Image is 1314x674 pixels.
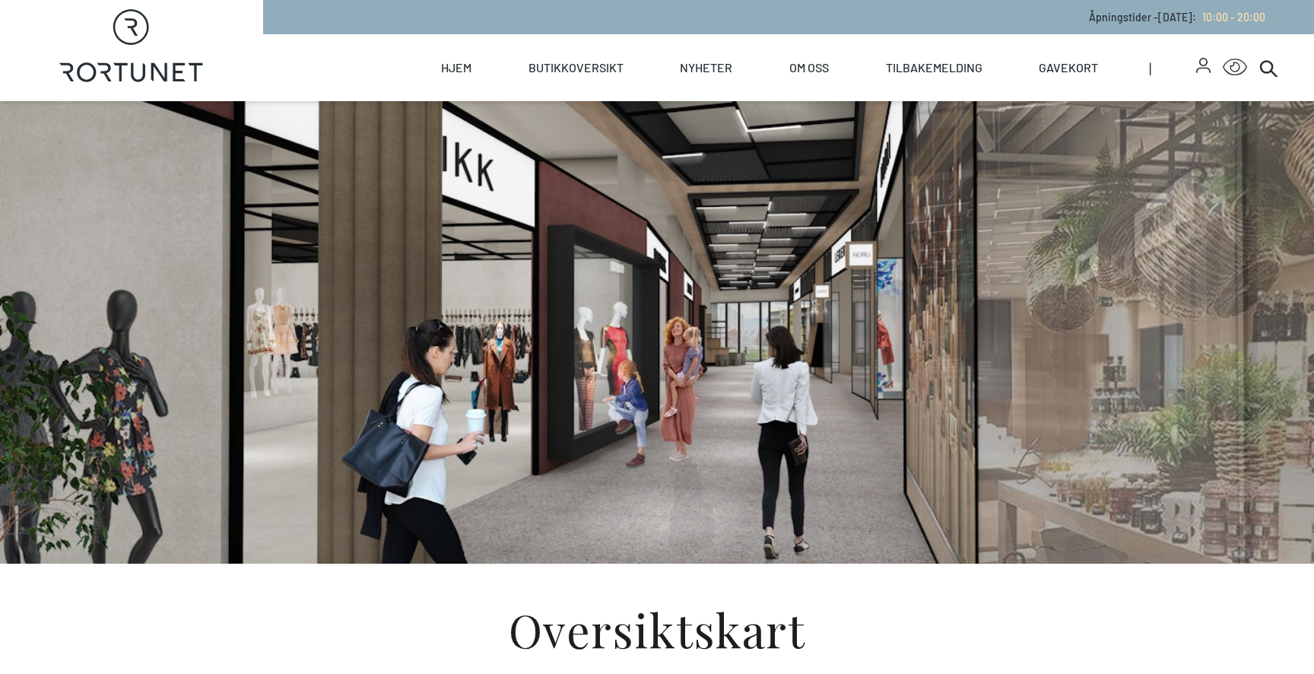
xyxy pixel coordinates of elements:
[170,606,1144,652] h1: Oversiktskart
[1089,9,1265,25] p: Åpningstider - [DATE] :
[1202,11,1265,24] span: 10:00 - 20:00
[886,34,982,101] a: Tilbakemelding
[1039,34,1098,101] a: Gavekort
[1223,56,1247,80] button: Open Accessibility Menu
[789,34,829,101] a: Om oss
[528,34,624,101] a: Butikkoversikt
[1149,34,1196,101] span: |
[1196,11,1265,24] a: 10:00 - 20:00
[441,34,471,101] a: Hjem
[680,34,732,101] a: Nyheter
